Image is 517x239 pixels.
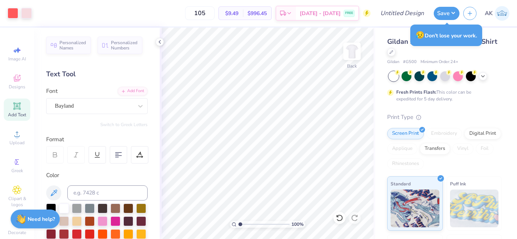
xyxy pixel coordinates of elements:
[420,143,450,154] div: Transfers
[8,230,26,236] span: Decorate
[391,190,439,227] img: Standard
[345,11,353,16] span: FREE
[28,216,55,223] strong: Need help?
[4,196,30,208] span: Clipart & logos
[387,143,417,154] div: Applique
[185,6,215,20] input: – –
[118,87,148,96] div: Add Font
[387,59,399,65] span: Gildan
[9,140,25,146] span: Upload
[248,9,267,17] span: $996.45
[426,128,462,139] div: Embroidery
[46,69,148,79] div: Text Tool
[476,143,494,154] div: Foil
[485,9,493,18] span: AK
[396,89,489,102] div: This color can be expedited for 5 day delivery.
[67,185,148,200] input: e.g. 7428 c
[387,113,502,122] div: Print Type
[223,9,238,17] span: $9.49
[450,180,466,188] span: Puff Ink
[410,25,482,46] div: Don’t lose your work.
[420,59,458,65] span: Minimum Order: 24 +
[434,7,459,20] button: Save
[300,9,341,17] span: [DATE] - [DATE]
[344,44,360,59] img: Back
[403,59,417,65] span: # G500
[485,6,509,21] a: AK
[291,221,304,228] span: 100 %
[387,37,497,46] span: Gildan Adult Heavy Cotton T-Shirt
[11,168,23,174] span: Greek
[46,171,148,180] div: Color
[9,84,25,90] span: Designs
[100,122,148,128] button: Switch to Greek Letters
[416,30,425,40] span: 😥
[347,63,357,69] div: Back
[452,143,473,154] div: Vinyl
[8,112,26,118] span: Add Text
[387,158,424,170] div: Rhinestones
[495,6,509,21] img: Anisha Kudrathaya
[391,180,411,188] span: Standard
[450,190,499,227] img: Puff Ink
[8,56,26,62] span: Image AI
[111,40,138,51] span: Personalized Numbers
[59,40,86,51] span: Personalized Names
[387,128,424,139] div: Screen Print
[46,135,148,144] div: Format
[396,89,436,95] strong: Fresh Prints Flash:
[46,87,58,96] label: Font
[374,6,430,21] input: Untitled Design
[464,128,501,139] div: Digital Print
